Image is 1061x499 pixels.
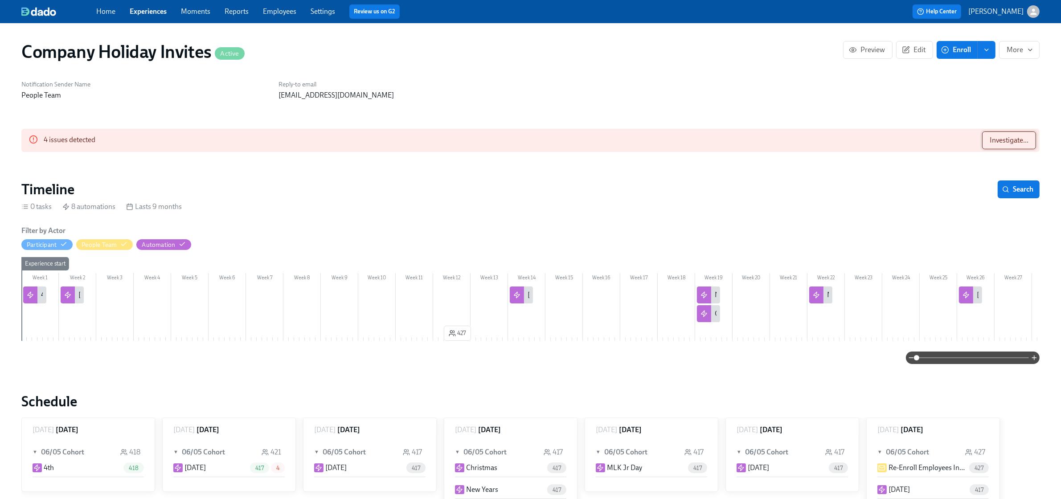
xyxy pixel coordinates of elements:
span: More [1007,45,1032,54]
span: Edit [904,45,926,54]
div: [DATE] [61,286,84,303]
div: Experience start [21,257,69,270]
span: Help Center [917,7,957,16]
p: People Team [21,90,268,100]
div: Week 8 [283,273,321,285]
p: [EMAIL_ADDRESS][DOMAIN_NAME] [279,90,525,100]
div: Week 7 [246,273,283,285]
p: [DATE] [737,425,758,435]
div: Week 11 [396,273,433,285]
div: 417 [403,447,422,457]
div: 421 [262,447,281,457]
h6: Notification Sender Name [21,80,268,89]
div: Week 10 [358,273,396,285]
a: Home [96,7,115,16]
h6: 06/05 Cohort [41,447,84,457]
p: [DATE] [596,425,617,435]
button: Search [998,180,1040,198]
div: 0 tasks [21,202,52,212]
div: [DATE] [510,286,533,303]
div: [DATE] [78,290,100,300]
span: ▼ [314,447,320,457]
span: Enroll [943,45,971,54]
h6: [DATE] [197,425,219,435]
button: Automation [136,239,191,250]
h6: [DATE] [478,425,501,435]
span: 417 [250,465,269,471]
div: Christmas [697,305,720,322]
span: ▼ [877,447,884,457]
div: Week 20 [733,273,770,285]
button: Edit [896,41,933,59]
p: [DATE] [748,463,769,473]
p: [DATE] [173,425,195,435]
button: Review us on G2 [349,4,400,19]
div: 418 [120,447,140,457]
button: 427 [444,326,471,341]
div: [DATE] [977,290,998,300]
p: [DATE] [455,425,476,435]
span: Search [1004,185,1033,194]
div: Week 2 [59,273,96,285]
div: Week 16 [583,273,620,285]
p: Christmas [466,463,497,473]
span: 417 [547,487,566,493]
div: Hide People Team [82,241,117,249]
div: Week 1 [21,273,59,285]
div: Christmas [715,309,746,319]
div: Week 9 [321,273,358,285]
h6: 06/05 Cohort [323,447,366,457]
p: Re-Enroll Employees Into Experience [889,463,966,473]
div: Week 17 [620,273,658,285]
div: MLK Jr Day [809,286,832,303]
div: Week 14 [508,273,545,285]
div: Week 21 [770,273,807,285]
h6: [DATE] [337,425,360,435]
div: Week 12 [433,273,471,285]
span: ▼ [737,447,743,457]
div: Week 18 [658,273,695,285]
button: Participant [21,239,73,250]
span: ▼ [33,447,39,457]
button: enroll [978,41,995,59]
div: 417 [684,447,704,457]
div: Hide Participant [27,241,57,249]
h6: 06/05 Cohort [745,447,788,457]
div: 8 automations [62,202,115,212]
button: Investigate... [982,131,1036,149]
a: dado [21,7,96,16]
a: Settings [311,7,335,16]
span: Active [215,50,244,57]
span: 418 [123,465,144,471]
div: Lasts 9 months [126,202,182,212]
p: 4th [44,463,54,473]
button: Enroll [937,41,978,59]
span: ▼ [455,447,461,457]
p: [DATE] [33,425,54,435]
p: [DATE] [325,463,347,473]
h1: Company Holiday Invites [21,41,245,62]
h6: Filter by Actor [21,226,66,236]
div: 427 [965,447,985,457]
div: New Years [715,290,747,300]
h2: Timeline [21,180,74,198]
div: Week 13 [471,273,508,285]
span: Preview [851,45,885,54]
span: 427 [449,329,466,338]
div: 417 [825,447,844,457]
span: Investigate... [990,136,1028,145]
div: Week 3 [96,273,134,285]
div: MLK Jr Day [827,290,862,300]
div: Week 19 [695,273,733,285]
div: [DATE] [959,286,982,303]
p: [DATE] [314,425,336,435]
div: Week 27 [995,273,1032,285]
span: ▼ [596,447,602,457]
h6: 06/05 Cohort [463,447,507,457]
div: 4th [41,290,51,300]
a: Reports [225,7,249,16]
p: [DATE] [184,463,206,473]
div: Week 22 [807,273,845,285]
button: People Team [76,239,133,250]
